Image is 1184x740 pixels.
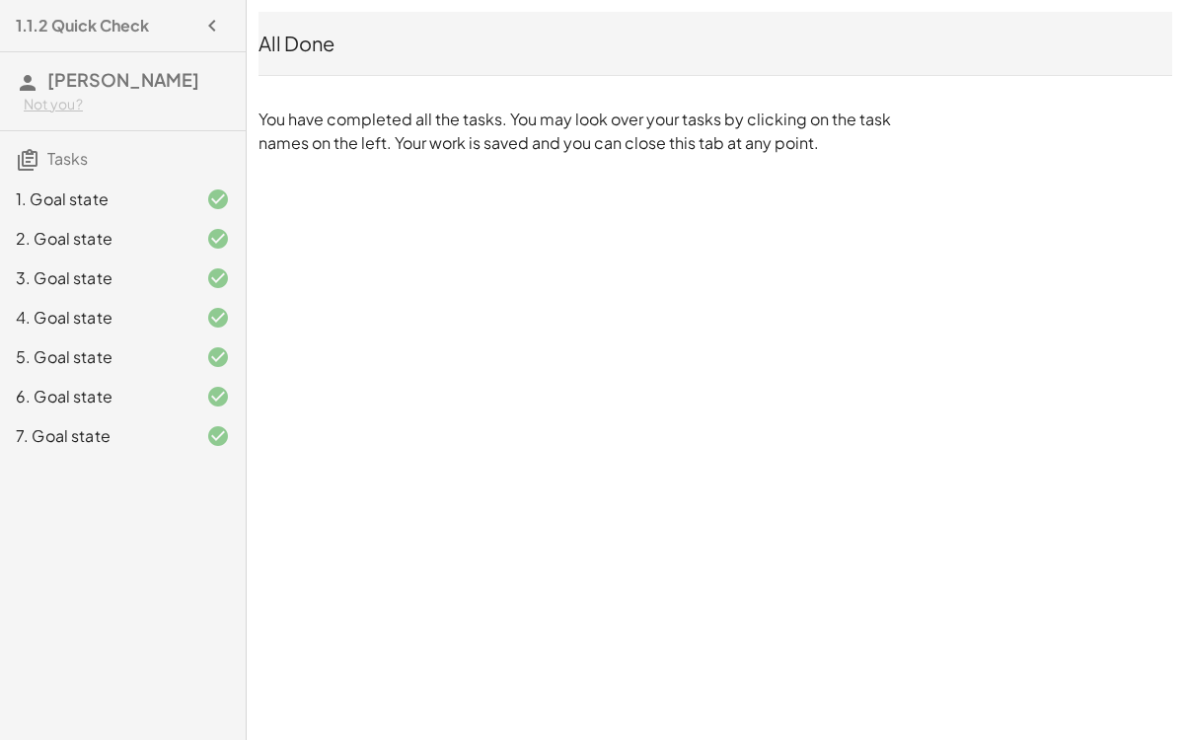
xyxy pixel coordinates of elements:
[24,95,230,114] div: Not you?
[206,345,230,369] i: Task finished and correct.
[259,30,1172,57] div: All Done
[16,345,175,369] div: 5. Goal state
[16,266,175,290] div: 3. Goal state
[259,108,900,155] p: You have completed all the tasks. You may look over your tasks by clicking on the task names on t...
[206,385,230,408] i: Task finished and correct.
[206,266,230,290] i: Task finished and correct.
[16,424,175,448] div: 7. Goal state
[206,424,230,448] i: Task finished and correct.
[47,148,88,169] span: Tasks
[16,227,175,251] div: 2. Goal state
[47,68,199,91] span: [PERSON_NAME]
[206,306,230,330] i: Task finished and correct.
[16,306,175,330] div: 4. Goal state
[16,385,175,408] div: 6. Goal state
[206,227,230,251] i: Task finished and correct.
[206,187,230,211] i: Task finished and correct.
[16,14,149,37] h4: 1.1.2 Quick Check
[16,187,175,211] div: 1. Goal state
